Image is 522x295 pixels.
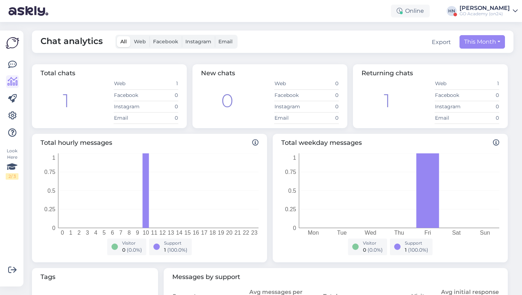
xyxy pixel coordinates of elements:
div: GO Academy (on24) [460,11,510,17]
td: Email [435,112,467,124]
tspan: Wed [365,230,376,236]
td: Email [274,112,306,124]
span: Chat analytics [40,35,103,49]
td: Facebook [435,89,467,101]
td: Instagram [435,101,467,112]
div: Visitor [122,240,142,246]
button: Export [432,38,451,47]
span: ( 0.0 %) [368,247,383,253]
td: Email [114,112,146,124]
span: 1 [164,247,166,253]
div: HN [447,6,457,16]
tspan: 0.5 [48,187,55,193]
a: [PERSON_NAME]GO Academy (on24) [460,5,518,17]
td: 0 [306,78,339,89]
td: Instagram [274,101,306,112]
tspan: Sun [480,230,490,236]
tspan: 0 [61,230,64,236]
tspan: 9 [136,230,139,236]
td: 1 [146,78,178,89]
span: Total weekday messages [281,138,499,148]
tspan: 19 [218,230,224,236]
div: 0 [221,87,233,115]
tspan: 15 [184,230,191,236]
tspan: Thu [394,230,404,236]
tspan: 0.5 [288,187,296,193]
div: Support [164,240,187,246]
span: Email [218,38,233,45]
tspan: 0 [293,225,296,231]
span: New chats [201,69,235,77]
span: ( 0.0 %) [127,247,142,253]
span: ( 100.0 %) [167,247,187,253]
td: Web [114,78,146,89]
tspan: 6 [111,230,114,236]
div: Look Here [6,148,18,180]
tspan: 21 [234,230,241,236]
td: 1 [467,78,499,89]
td: 0 [306,112,339,124]
span: Total hourly messages [40,138,259,148]
div: 1 [384,87,390,115]
tspan: 1 [52,154,55,160]
div: Visitor [363,240,383,246]
tspan: Fri [424,230,431,236]
tspan: 0.25 [285,206,296,212]
td: 0 [146,112,178,124]
div: Support [405,240,428,246]
td: Facebook [274,89,306,101]
td: 0 [146,89,178,101]
tspan: 20 [226,230,233,236]
tspan: 5 [103,230,106,236]
img: Askly Logo [6,36,19,50]
tspan: 11 [151,230,157,236]
tspan: 12 [159,230,166,236]
tspan: 14 [176,230,183,236]
td: Web [274,78,306,89]
tspan: Tue [337,230,347,236]
td: 0 [467,112,499,124]
div: [PERSON_NAME] [460,5,510,11]
span: Instagram [185,38,211,45]
td: 0 [467,89,499,101]
tspan: 0.75 [285,169,296,175]
span: ( 100.0 %) [408,247,428,253]
tspan: 17 [201,230,207,236]
div: 1 [63,87,69,115]
tspan: 7 [119,230,123,236]
span: Tags [40,272,149,282]
tspan: 1 [69,230,72,236]
tspan: 3 [86,230,89,236]
span: Total chats [40,69,75,77]
div: 2 / 3 [6,173,18,180]
tspan: 23 [251,230,257,236]
td: 0 [467,101,499,112]
tspan: 0.25 [44,206,55,212]
tspan: 22 [243,230,249,236]
span: Facebook [153,38,178,45]
tspan: 10 [143,230,149,236]
tspan: Sat [452,230,461,236]
span: 1 [405,247,407,253]
td: 0 [146,101,178,112]
tspan: 0 [52,225,55,231]
tspan: 1 [293,154,296,160]
span: Messages by support [172,272,499,282]
td: Instagram [114,101,146,112]
tspan: 0.75 [44,169,55,175]
span: All [120,38,127,45]
div: Online [391,5,430,17]
tspan: 18 [210,230,216,236]
td: 0 [306,89,339,101]
tspan: 13 [168,230,174,236]
tspan: 16 [193,230,199,236]
td: 0 [306,101,339,112]
button: This Month [460,35,505,49]
span: 0 [122,247,125,253]
tspan: 4 [94,230,97,236]
span: 0 [363,247,366,253]
tspan: Mon [308,230,319,236]
td: Facebook [114,89,146,101]
td: Web [435,78,467,89]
